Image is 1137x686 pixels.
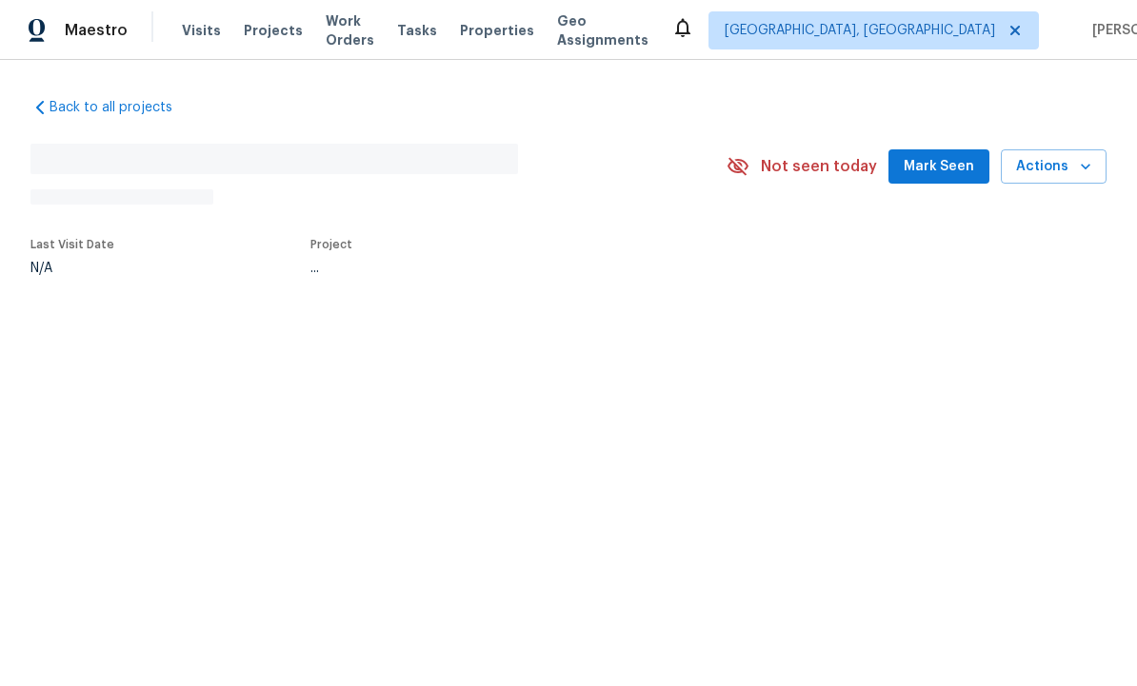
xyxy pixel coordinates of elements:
button: Mark Seen [888,149,989,185]
span: Last Visit Date [30,239,114,250]
a: Back to all projects [30,98,213,117]
button: Actions [1001,149,1107,185]
span: Tasks [397,24,437,37]
span: Mark Seen [904,155,974,179]
span: Work Orders [326,11,374,49]
span: Visits [182,21,221,40]
span: Maestro [65,21,128,40]
span: Project [310,239,352,250]
span: [GEOGRAPHIC_DATA], [GEOGRAPHIC_DATA] [725,21,995,40]
span: Properties [460,21,534,40]
span: Projects [244,21,303,40]
div: N/A [30,262,114,275]
span: Geo Assignments [557,11,648,49]
span: Actions [1016,155,1091,179]
span: Not seen today [761,157,877,176]
div: ... [310,262,676,275]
